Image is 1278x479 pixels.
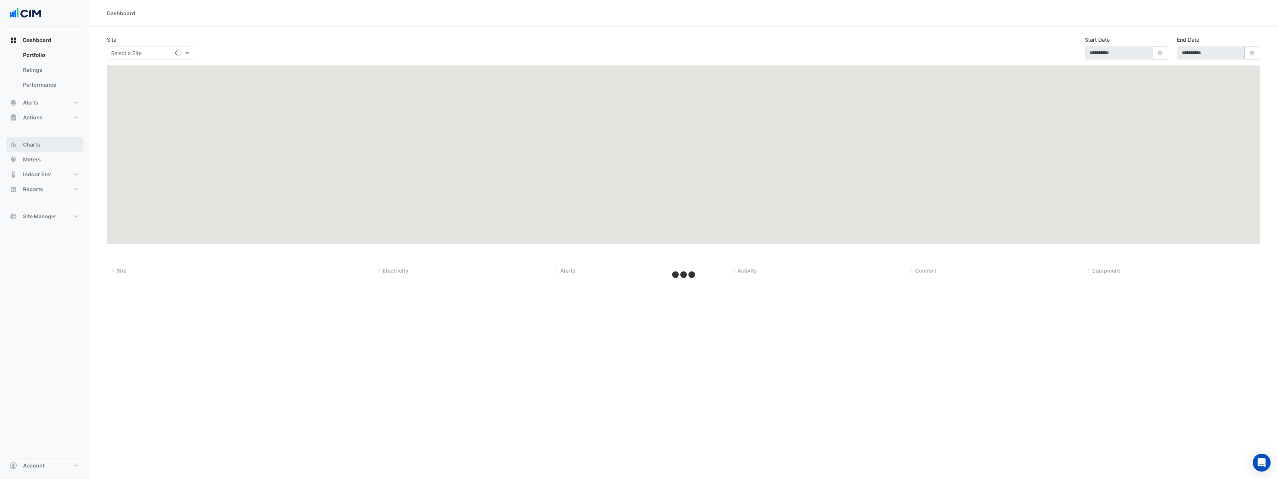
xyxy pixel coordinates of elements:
span: Charts [23,141,40,148]
app-icon: Reports [10,186,17,193]
span: Equipment [1092,267,1120,274]
button: Actions [6,110,83,125]
button: Reports [6,182,83,197]
img: Company Logo [9,6,42,21]
span: Alerts [560,267,575,274]
span: Comfort [915,267,936,274]
span: Meters [23,156,41,163]
div: Open Intercom Messenger [1253,454,1271,472]
app-icon: Alerts [10,99,17,106]
app-icon: Meters [10,156,17,163]
app-icon: Indoor Env [10,171,17,178]
button: Dashboard [6,33,83,48]
app-icon: Site Manager [10,213,17,220]
label: Start Date [1085,36,1110,44]
span: Account [23,462,45,469]
a: Ratings [17,62,83,77]
span: Electricity [383,267,408,274]
button: Site Manager [6,209,83,224]
a: Performance [17,77,83,92]
span: Site [117,267,126,274]
span: Reports [23,186,43,193]
button: Alerts [6,95,83,110]
a: Portfolio [17,48,83,62]
span: Actions [23,114,43,121]
span: Site Manager [23,213,56,220]
span: Alerts [23,99,38,106]
span: Dashboard [23,36,51,44]
div: Dashboard [6,48,83,95]
button: Charts [6,137,83,152]
button: Account [6,458,83,473]
app-icon: Dashboard [10,36,17,44]
label: End Date [1177,36,1199,44]
app-icon: Charts [10,141,17,148]
button: Indoor Env [6,167,83,182]
span: Activity [737,267,757,274]
label: Site [107,36,116,44]
div: Dashboard [107,9,135,17]
span: Indoor Env [23,171,51,178]
app-icon: Actions [10,114,17,121]
button: Meters [6,152,83,167]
